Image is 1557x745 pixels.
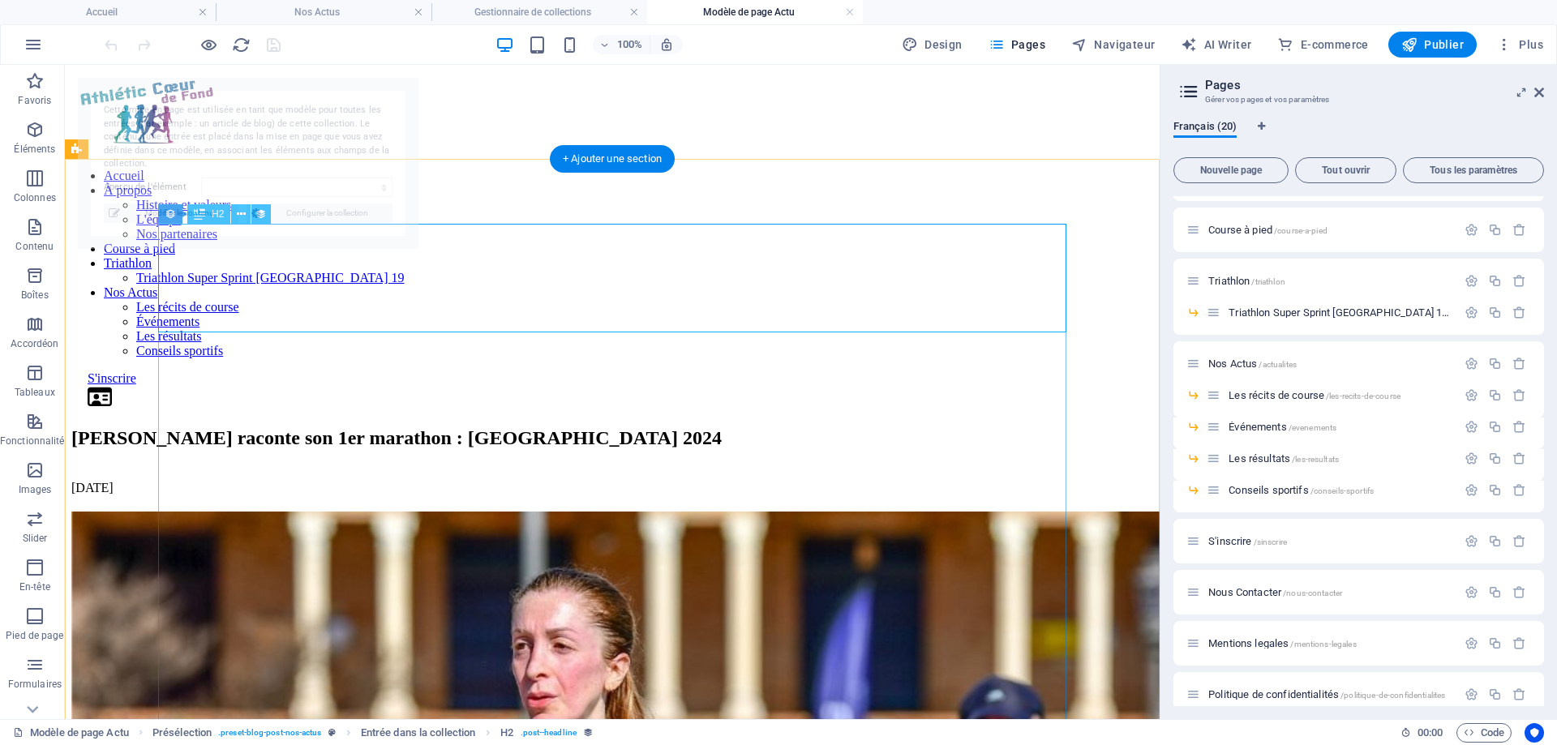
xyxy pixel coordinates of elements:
span: E-commerce [1277,36,1368,53]
button: Tout ouvrir [1295,157,1396,183]
span: Design [902,36,963,53]
span: Cliquez pour sélectionner. Double-cliquez pour modifier. [361,723,475,743]
div: Onglets langues [1173,120,1544,151]
button: Design [895,32,969,58]
span: Conseils sportifs [1229,484,1374,496]
button: Pages [982,32,1052,58]
div: Dupliquer [1488,306,1502,319]
button: Plus [1490,32,1550,58]
div: Paramètres [1465,687,1478,701]
a: Cliquez pour annuler la sélection. Double-cliquez pour ouvrir Pages. [13,723,129,743]
span: Français (20) [1173,117,1237,139]
div: Supprimer [1512,223,1526,237]
span: /sinscrire [1254,537,1287,546]
div: Paramètres [1465,274,1478,288]
div: Dupliquer [1488,420,1502,434]
div: Dupliquer [1488,534,1502,548]
span: S'inscrire [1208,535,1287,547]
button: Publier [1388,32,1477,58]
span: /mentions-legales [1290,640,1356,649]
div: S'inscrire/sinscrire [1203,536,1456,546]
span: Cliquez pour ouvrir la page. [1208,224,1328,236]
div: Dupliquer [1488,452,1502,465]
span: . preset-blog-post-nos-actus [218,723,322,743]
div: Supprimer [1512,687,1526,701]
h4: Modèle de page Actu [647,3,863,21]
span: . post--headline [521,723,577,743]
div: Dupliquer [1488,357,1502,370]
button: Navigateur [1065,32,1161,58]
p: Accordéon [11,337,58,350]
span: /les-resultats [1292,455,1339,464]
div: Paramètres [1465,636,1478,650]
span: : [1429,726,1431,739]
span: Les résultats [1229,452,1339,465]
div: + Ajouter une section [550,145,675,173]
div: Supprimer [1512,636,1526,650]
div: Dupliquer [1488,636,1502,650]
span: Cliquez pour ouvrir la page. [1229,421,1336,433]
button: Usercentrics [1525,723,1544,743]
h6: 100% [617,35,643,54]
span: 00 00 [1418,723,1443,743]
span: /politique-de-confidentialites [1340,691,1445,700]
span: Pages [989,36,1045,53]
p: Favoris [18,94,51,107]
span: Code [1464,723,1504,743]
div: Supprimer [1512,388,1526,402]
div: Supprimer [1512,274,1526,288]
nav: breadcrumb [152,723,594,743]
div: Politique de confidentialités/politique-de-confidentialites [1203,689,1456,700]
div: Nous Contacter/nous-contacter [1203,587,1456,597]
span: Politique de confidentialités [1208,688,1445,700]
div: Dupliquer [1488,388,1502,402]
span: /nous-contacter [1283,589,1342,597]
div: Paramètres [1465,357,1478,370]
button: Code [1456,723,1512,743]
h4: Gestionnaire de collections [431,3,647,21]
p: Formulaires [8,678,62,691]
div: Événements/evenements [1224,422,1456,432]
div: Les récits de course/les-recits-de-course [1224,390,1456,400]
div: Conseils sportifs/conseils-sportifs [1224,485,1456,495]
span: Nous Contacter [1208,586,1342,598]
div: Dupliquer [1488,274,1502,288]
div: Paramètres [1465,534,1478,548]
h3: Gérer vos pages et vos paramètres [1205,92,1512,107]
span: Nouvelle page [1181,165,1281,175]
i: Lors du redimensionnement, ajuster automatiquement le niveau de zoom en fonction de l'appareil sé... [659,37,674,52]
div: Design (Ctrl+Alt+Y) [895,32,969,58]
p: En-tête [19,580,50,593]
span: H2 [212,209,224,219]
div: Triathlon Super Sprint [GEOGRAPHIC_DATA] 19/triathlon-super-sprint-[GEOGRAPHIC_DATA]-19 [1224,307,1456,318]
span: /course-a-pied [1274,226,1328,235]
button: 100% [593,35,650,54]
span: /evenements [1289,423,1337,432]
p: Boîtes [21,289,49,302]
div: Dupliquer [1488,585,1502,599]
p: Colonnes [14,191,56,204]
p: Tableaux [15,386,55,399]
span: /les-recits-de-course [1326,392,1400,400]
p: Contenu [15,240,54,253]
button: reload [231,35,251,54]
div: Mentions legales/mentions-legales [1203,638,1456,649]
span: Cliquez pour ouvrir la page. [1208,358,1297,370]
span: Cliquez pour sélectionner. Double-cliquez pour modifier. [152,723,212,743]
div: Supprimer [1512,420,1526,434]
span: Cliquez pour sélectionner. Double-cliquez pour modifier. [500,723,513,743]
span: /triathlon [1251,277,1285,286]
h6: Durée de la session [1400,723,1443,743]
div: Course à pied/course-a-pied [1203,225,1456,235]
span: Plus [1496,36,1543,53]
div: Paramètres [1465,585,1478,599]
span: /actualites [1259,360,1297,369]
span: Navigateur [1071,36,1155,53]
div: Paramètres [1465,452,1478,465]
i: Actualiser la page [232,36,251,54]
span: AI Writer [1181,36,1251,53]
div: Supprimer [1512,585,1526,599]
button: E-commerce [1271,32,1375,58]
div: Paramètres [1465,306,1478,319]
i: Cet élément est associé à une collection. [583,727,594,738]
